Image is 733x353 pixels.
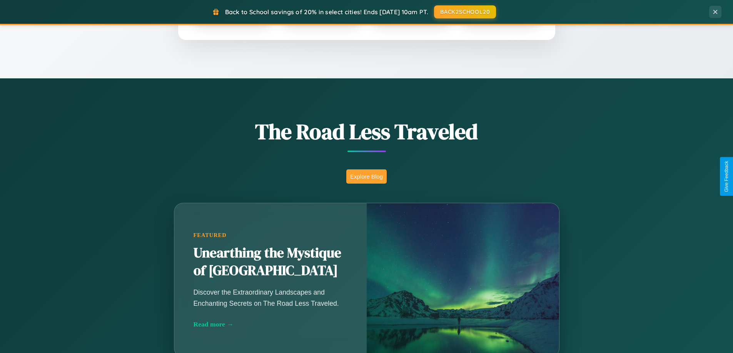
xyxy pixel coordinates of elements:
[194,320,347,328] div: Read more →
[434,5,496,18] button: BACK2SCHOOL20
[194,287,347,308] p: Discover the Extraordinary Landscapes and Enchanting Secrets on The Road Less Traveled.
[136,117,598,146] h1: The Road Less Traveled
[225,8,428,16] span: Back to School savings of 20% in select cities! Ends [DATE] 10am PT.
[194,232,347,239] div: Featured
[194,244,347,280] h2: Unearthing the Mystique of [GEOGRAPHIC_DATA]
[346,169,387,184] button: Explore Blog
[724,161,729,192] div: Give Feedback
